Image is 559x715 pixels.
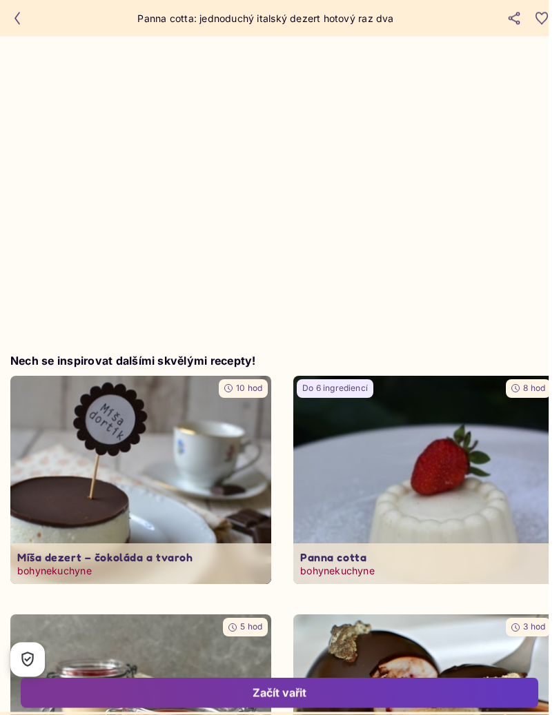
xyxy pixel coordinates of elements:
button: Začít vařit [21,678,538,708]
p: bohynekuchyne [17,565,264,578]
a: undefined10 hodMíša dezert – čokoláda a tvarohbohynekuchyne [10,376,271,585]
p: Míša dezert – čokoláda a tvaroh [17,551,264,565]
p: Do 6 ingrediencí [302,383,368,395]
span: 5 hod [240,622,262,632]
span: 10 hod [236,383,262,394]
span: 8 hod [523,383,545,394]
img: undefined [4,371,278,590]
p: Panna cotta [300,551,547,565]
h2: Nech se inspirovat dalšími skvělými recepty! [10,353,554,370]
p: bohynekuchyne [300,565,547,578]
div: Začít vařit [36,685,523,701]
a: undefinedDo 6 ingrediencí8 hodPanna cottabohynekuchyne [293,376,554,585]
span: 3 hod [523,622,545,632]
